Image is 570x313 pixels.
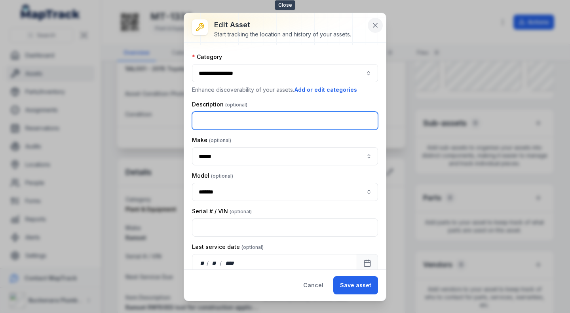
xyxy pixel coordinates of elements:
div: month, [209,259,220,267]
label: Model [192,172,233,180]
div: Start tracking the location and history of your assets. [214,30,351,38]
button: Save asset [333,276,378,294]
div: day, [199,259,207,267]
label: Make [192,136,231,144]
button: Cancel [296,276,330,294]
div: year, [222,259,237,267]
p: Enhance discoverability of your assets. [192,85,378,94]
div: / [220,259,222,267]
label: Category [192,53,222,61]
input: asset-edit:cf[3ccd74bf-97ce-44ff-a813-958239faab7e]-label [192,147,378,165]
div: / [207,259,209,267]
input: asset-edit:cf[74799a0e-38b1-459d-9992-40ae52701d5d]-label [192,183,378,201]
h3: Edit asset [214,19,351,30]
button: Calendar [357,254,378,272]
label: Last service date [192,243,264,251]
label: Description [192,101,247,108]
span: Close [275,0,295,10]
label: Serial # / VIN [192,207,252,215]
button: Add or edit categories [294,85,357,94]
